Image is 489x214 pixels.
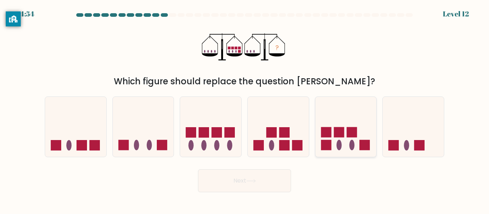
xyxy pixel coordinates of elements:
div: Which figure should replace the question [PERSON_NAME]? [49,75,440,88]
button: Next [198,169,291,192]
button: privacy banner [6,11,21,26]
div: Level 12 [443,9,469,19]
div: 4:54 [20,9,34,19]
tspan: ? [275,43,279,52]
